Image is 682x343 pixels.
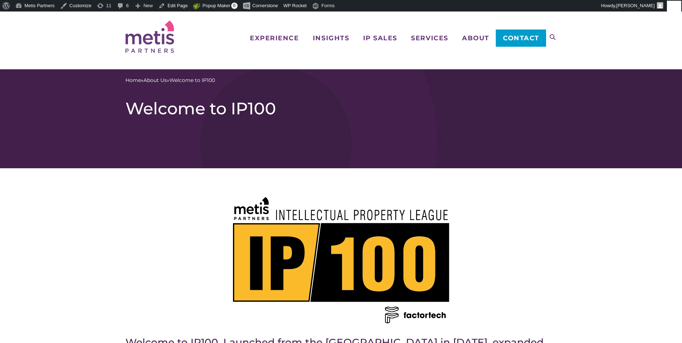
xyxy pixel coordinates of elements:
[231,3,238,9] span: 0
[616,3,655,8] span: [PERSON_NAME]
[313,35,349,41] span: Insights
[143,77,167,84] a: About Us
[503,35,539,41] span: Contact
[125,20,174,53] img: Metis Partners
[233,197,449,324] img: Intellectual Property League - IP100, Metis Partners
[411,35,448,41] span: Services
[169,77,215,84] span: Welcome to IP100
[250,35,299,41] span: Experience
[125,99,557,119] h1: Welcome to IP100
[125,77,141,84] a: Home
[125,77,215,84] span: » »
[363,35,397,41] span: IP Sales
[496,29,546,47] a: Contact
[462,35,489,41] span: About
